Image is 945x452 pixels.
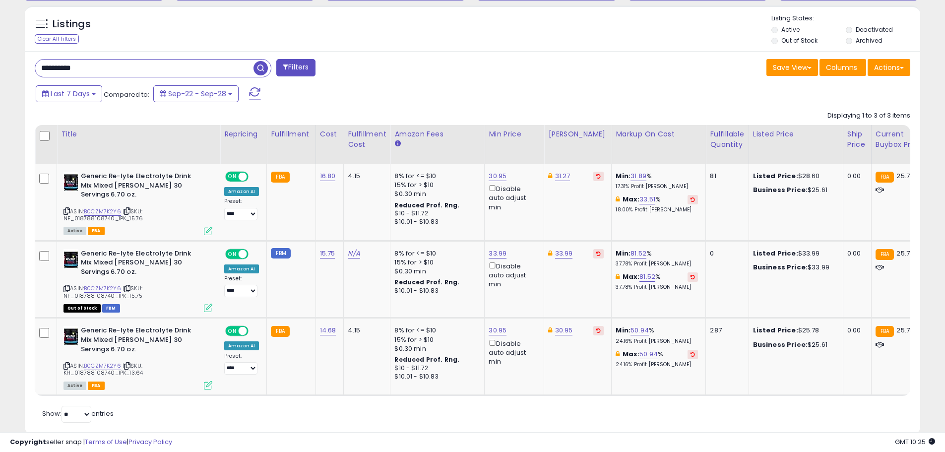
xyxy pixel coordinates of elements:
[616,183,698,190] p: 17.31% Profit [PERSON_NAME]
[616,350,698,368] div: %
[616,129,701,139] div: Markup on Cost
[616,195,698,213] div: %
[81,172,201,202] b: Generic Re-lyte Electrolyte Drink Mix Mixed [PERSON_NAME] 30 Servings 6.70 oz.
[226,173,239,181] span: ON
[896,249,914,258] span: 25.78
[128,437,172,447] a: Privacy Policy
[753,249,835,258] div: $33.99
[348,172,382,181] div: 4.15
[876,129,927,150] div: Current Buybox Price
[616,272,698,291] div: %
[320,249,335,258] a: 15.75
[85,437,127,447] a: Terms of Use
[320,325,336,335] a: 14.68
[827,111,910,121] div: Displaying 1 to 3 of 3 items
[153,85,239,102] button: Sep-22 - Sep-28
[394,139,400,148] small: Amazon Fees.
[10,437,46,447] strong: Copyright
[63,362,143,377] span: | SKU: KH_018788108740_1PK_13.64
[394,364,477,373] div: $10 - $11.72
[710,249,741,258] div: 0
[53,17,91,31] h5: Listings
[616,171,630,181] b: Min:
[753,262,808,272] b: Business Price:
[36,85,102,102] button: Last 7 Days
[868,59,910,76] button: Actions
[63,227,86,235] span: All listings currently available for purchase on Amazon
[168,89,226,99] span: Sep-22 - Sep-28
[847,129,867,150] div: Ship Price
[555,249,573,258] a: 33.99
[639,349,658,359] a: 50.94
[753,171,798,181] b: Listed Price:
[88,227,105,235] span: FBA
[394,129,480,139] div: Amazon Fees
[63,172,212,234] div: ASIN:
[224,187,259,196] div: Amazon AI
[61,129,216,139] div: Title
[847,172,864,181] div: 0.00
[753,263,835,272] div: $33.99
[753,340,835,349] div: $25.61
[856,36,882,45] label: Archived
[394,287,477,295] div: $10.01 - $10.83
[616,249,630,258] b: Min:
[224,353,259,375] div: Preset:
[104,90,149,99] span: Compared to:
[753,340,808,349] b: Business Price:
[766,59,818,76] button: Save View
[896,325,914,335] span: 25.78
[691,352,695,357] i: Revert to store-level Max Markup
[623,272,640,281] b: Max:
[276,59,315,76] button: Filters
[224,129,262,139] div: Repricing
[896,171,914,181] span: 25.78
[247,250,263,258] span: OFF
[616,326,698,344] div: %
[753,326,835,335] div: $25.78
[51,89,90,99] span: Last 7 Days
[639,194,655,204] a: 33.51
[63,304,101,313] span: All listings that are currently out of stock and unavailable for purchase on Amazon
[224,198,259,220] div: Preset:
[394,335,477,344] div: 15% for > $10
[35,34,79,44] div: Clear All Filters
[348,326,382,335] div: 4.15
[394,373,477,381] div: $10.01 - $10.83
[630,171,646,181] a: 31.89
[847,249,864,258] div: 0.00
[226,327,239,335] span: ON
[630,325,649,335] a: 50.94
[63,326,212,388] div: ASIN:
[489,338,536,367] div: Disable auto adjust min
[489,171,506,181] a: 30.95
[394,258,477,267] div: 15% for > $10
[271,129,311,139] div: Fulfillment
[42,409,114,418] span: Show: entries
[271,248,290,258] small: FBM
[10,438,172,447] div: seller snap | |
[612,125,706,164] th: The percentage added to the cost of goods (COGS) that forms the calculator for Min & Max prices.
[394,278,459,286] b: Reduced Prof. Rng.
[548,129,607,139] div: [PERSON_NAME]
[84,207,121,216] a: B0CZM7K2Y6
[847,326,864,335] div: 0.00
[826,63,857,72] span: Columns
[771,14,920,23] p: Listing States:
[88,382,105,390] span: FBA
[63,172,78,192] img: 51ABsW-84sL._SL40_.jpg
[489,183,536,212] div: Disable auto adjust min
[394,190,477,198] div: $0.30 min
[394,172,477,181] div: 8% for <= $10
[394,326,477,335] div: 8% for <= $10
[710,129,744,150] div: Fulfillable Quantity
[102,304,120,313] span: FBM
[394,218,477,226] div: $10.01 - $10.83
[84,362,121,370] a: B0CZM7K2Y6
[271,172,289,183] small: FBA
[616,196,620,202] i: This overrides the store level max markup for this listing
[555,325,573,335] a: 30.95
[394,249,477,258] div: 8% for <= $10
[710,326,741,335] div: 287
[348,129,386,150] div: Fulfillment Cost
